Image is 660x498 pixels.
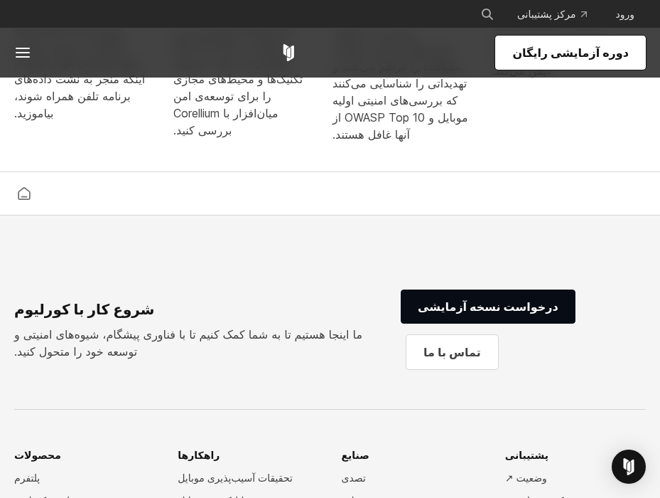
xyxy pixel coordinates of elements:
[517,8,576,20] font: مرکز پشتیبانی
[401,290,575,324] a: درخواست نسخه آزمایشی
[342,472,366,484] font: تصدی
[14,4,148,120] font: نمونه‌های رایج آسیب‌پذیری‌ها و آسیب‌پذیری‌های افشا (CVE) را بررسی کنید و نحوه آزمایش آنها را قبل ...
[505,472,547,484] font: وضعیت ↗
[178,472,293,484] font: تحقیقات آسیب‌پذیری موبایل
[418,300,558,314] font: درخواست نسخه آزمایشی
[495,36,646,70] a: دوره آزمایشی رایگان
[11,184,37,203] a: خانه کورلیوم
[14,301,154,318] font: شروع کار با کورلیوم
[512,46,629,60] font: دوره آزمایشی رایگان
[615,8,634,20] font: ورود
[469,1,646,27] div: منوی ناوبری
[612,450,646,484] div: مسنجر اینترکام را باز کنید
[423,345,481,359] font: تماس با ما
[475,1,500,27] button: جستجو
[14,472,40,484] font: پلتفرم
[406,335,498,369] a: تماس با ما
[280,44,298,61] a: خانه کورلیوم
[14,327,362,359] font: ما اینجا هستیم تا به شما کمک کنیم تا با فناوری پیشگام، شیوه‌های امنیتی و توسعه خود را متحول کنید.
[332,25,468,142] font: بیاموزید که چگونه ماشین‌های مجازی، قابلیت مشاهده را فراهم می‌کنند و تهدیداتی را شناسایی می‌کنند ک...
[173,4,303,137] font: یاد بگیرید که چگونه سیستم‌های تعبیه‌شده را با استفاده از Arm DS IDE اشکال‌زدایی کنید. ابزارها، تک...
